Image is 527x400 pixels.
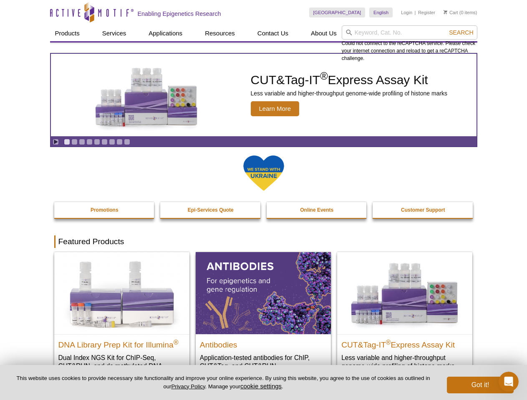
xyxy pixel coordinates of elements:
a: Toggle autoplay [53,139,59,145]
a: English [369,7,393,17]
li: | [415,7,416,17]
span: Search [449,29,473,36]
a: Login [401,10,412,15]
a: Go to slide 8 [116,139,123,145]
a: Applications [144,25,187,41]
a: About Us [306,25,342,41]
iframe: Intercom live chat [499,372,519,392]
a: Go to slide 2 [71,139,78,145]
a: CUT&Tag-IT® Express Assay Kit CUT&Tag-IT®Express Assay Kit Less variable and higher-throughput ge... [337,252,472,378]
strong: Online Events [300,207,333,213]
sup: ® [386,338,391,345]
img: We Stand With Ukraine [243,155,285,192]
p: This website uses cookies to provide necessary site functionality and improve your online experie... [13,375,433,390]
h2: CUT&Tag-IT Express Assay Kit [251,74,448,86]
img: Your Cart [444,10,447,14]
article: CUT&Tag-IT Express Assay Kit [51,54,477,136]
a: Epi-Services Quote [160,202,261,218]
a: CUT&Tag-IT Express Assay Kit CUT&Tag-IT®Express Assay Kit Less variable and higher-throughput gen... [51,54,477,136]
img: CUT&Tag-IT® Express Assay Kit [337,252,472,334]
a: Go to slide 9 [124,139,130,145]
a: Go to slide 3 [79,139,85,145]
img: All Antibodies [196,252,331,334]
a: Privacy Policy [171,383,205,390]
a: Services [97,25,131,41]
button: Got it! [447,377,514,393]
a: Go to slide 1 [64,139,70,145]
strong: Epi-Services Quote [188,207,234,213]
a: Go to slide 4 [86,139,93,145]
li: (0 items) [444,7,477,17]
a: Resources [200,25,240,41]
strong: Customer Support [401,207,445,213]
a: Go to slide 7 [109,139,115,145]
a: Customer Support [373,202,474,218]
strong: Promotions [91,207,119,213]
h2: DNA Library Prep Kit for Illumina [58,337,185,349]
button: Search [446,29,476,36]
h2: Featured Products [54,235,473,248]
a: Register [418,10,435,15]
p: Dual Index NGS Kit for ChIP-Seq, CUT&RUN, and ds methylated DNA assays. [58,353,185,379]
sup: ® [320,70,328,82]
a: Cart [444,10,458,15]
sup: ® [174,338,179,345]
a: Products [50,25,85,41]
div: Could not connect to the reCAPTCHA service. Please check your internet connection and reload to g... [342,25,477,62]
a: [GEOGRAPHIC_DATA] [309,7,366,17]
a: DNA Library Prep Kit for Illumina DNA Library Prep Kit for Illumina® Dual Index NGS Kit for ChIP-... [54,252,189,387]
img: DNA Library Prep Kit for Illumina [54,252,189,334]
h2: Enabling Epigenetics Research [138,10,221,17]
a: Online Events [267,202,368,218]
button: cookie settings [240,382,282,390]
p: Less variable and higher-throughput genome-wide profiling of histone marks​. [341,353,468,370]
span: Learn More [251,101,300,116]
a: Go to slide 5 [94,139,100,145]
input: Keyword, Cat. No. [342,25,477,40]
img: CUT&Tag-IT Express Assay Kit [78,49,215,141]
p: Less variable and higher-throughput genome-wide profiling of histone marks [251,90,448,97]
a: Go to slide 6 [101,139,108,145]
a: All Antibodies Antibodies Application-tested antibodies for ChIP, CUT&Tag, and CUT&RUN. [196,252,331,378]
a: Promotions [54,202,155,218]
p: Application-tested antibodies for ChIP, CUT&Tag, and CUT&RUN. [200,353,327,370]
h2: CUT&Tag-IT Express Assay Kit [341,337,468,349]
a: Contact Us [252,25,293,41]
h2: Antibodies [200,337,327,349]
